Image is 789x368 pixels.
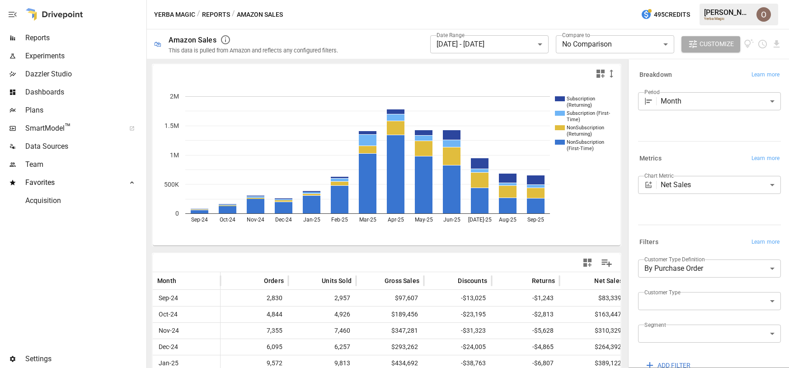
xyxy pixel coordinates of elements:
[564,307,623,322] span: $163,447
[661,176,781,194] div: Net Sales
[644,321,666,329] label: Segment
[596,253,617,273] button: Manage Columns
[191,217,208,223] text: Sep-24
[681,36,740,52] button: Customize
[638,259,781,278] div: By Purchase Order
[567,117,580,123] text: Time)
[154,40,161,48] div: 🛍
[25,69,145,80] span: Dazzler Studio
[639,237,658,247] h6: Filters
[275,217,292,223] text: Dec-24
[361,290,419,306] span: $97,607
[164,181,179,188] text: 500K
[25,177,119,188] span: Favorites
[220,217,235,223] text: Oct-24
[556,35,674,53] div: No Comparison
[700,38,734,50] span: Customize
[153,83,620,245] div: A chart.
[25,123,119,134] span: SmartModel
[428,339,487,355] span: -$24,005
[385,276,419,285] span: Gross Sales
[331,217,348,223] text: Feb-25
[644,172,674,179] label: Chart Metric
[527,217,544,223] text: Sep-25
[25,195,145,206] span: Acquisition
[232,9,235,20] div: /
[303,217,320,223] text: Jan-25
[564,290,623,306] span: $83,339
[644,288,681,296] label: Customer Type
[562,31,590,39] label: Compare to
[164,122,179,129] text: 1.5M
[250,274,263,287] button: Sort
[177,274,190,287] button: Sort
[225,323,284,339] span: 7,355
[567,96,595,102] text: Subscription
[567,102,592,108] text: (Returning)
[170,151,179,159] text: 1M
[704,17,751,21] div: Yerba Magic
[169,36,216,44] div: Amazon Sales
[751,238,780,247] span: Learn more
[293,323,352,339] span: 7,460
[157,339,216,355] span: Dec-24
[225,290,284,306] span: 2,830
[751,71,780,80] span: Learn more
[654,9,690,20] span: 495 Credits
[197,9,200,20] div: /
[25,105,145,116] span: Plans
[443,217,460,223] text: Jun-25
[225,307,284,322] span: 4,844
[704,8,751,17] div: [PERSON_NAME]
[518,274,531,287] button: Sort
[567,125,604,131] text: NonSubscription
[532,276,555,285] span: Returns
[388,217,404,223] text: Apr-25
[594,276,623,285] span: Net Sales
[157,290,216,306] span: Sep-24
[496,339,555,355] span: -$4,865
[322,276,352,285] span: Units Sold
[430,35,549,53] div: [DATE] - [DATE]
[567,131,592,137] text: (Returning)
[25,87,145,98] span: Dashboards
[496,290,555,306] span: -$1,243
[496,323,555,339] span: -$5,628
[170,93,179,100] text: 2M
[661,92,781,110] div: Month
[756,7,771,22] img: Oleksii Flok
[567,139,604,145] text: NonSubscription
[202,9,230,20] button: Reports
[644,88,660,96] label: Period
[293,339,352,355] span: 6,257
[25,159,145,170] span: Team
[644,255,705,263] label: Customer Type Definition
[771,39,782,49] button: Download report
[359,217,376,223] text: Mar-25
[65,122,71,133] span: ™
[25,354,145,364] span: Settings
[468,217,492,223] text: [DATE]-25
[293,307,352,322] span: 4,926
[744,36,754,52] button: View documentation
[225,339,284,355] span: 6,095
[496,307,555,322] span: -$2,813
[564,323,623,339] span: $310,329
[157,276,176,285] span: Month
[371,274,384,287] button: Sort
[581,274,593,287] button: Sort
[157,323,216,339] span: Nov-24
[361,307,419,322] span: $189,456
[415,217,433,223] text: May-25
[567,146,594,151] text: (First-Time)
[757,39,768,49] button: Schedule report
[25,33,145,43] span: Reports
[154,9,195,20] button: Yerba Magic
[564,339,623,355] span: $264,392
[361,323,419,339] span: $347,281
[428,307,487,322] span: -$23,195
[444,274,457,287] button: Sort
[308,274,321,287] button: Sort
[639,70,672,80] h6: Breakdown
[361,339,419,355] span: $293,262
